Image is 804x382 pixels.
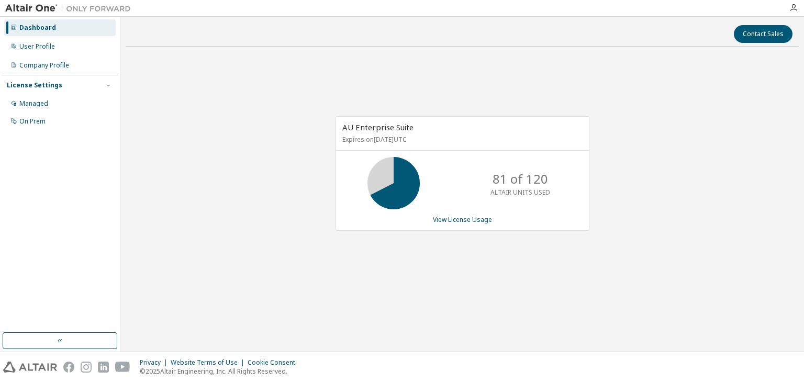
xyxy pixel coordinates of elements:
[248,358,301,367] div: Cookie Consent
[7,81,62,89] div: License Settings
[19,42,55,51] div: User Profile
[342,135,580,144] p: Expires on [DATE] UTC
[140,367,301,376] p: © 2025 Altair Engineering, Inc. All Rights Reserved.
[493,170,548,188] p: 81 of 120
[81,362,92,373] img: instagram.svg
[5,3,136,14] img: Altair One
[140,358,171,367] div: Privacy
[19,117,46,126] div: On Prem
[171,358,248,367] div: Website Terms of Use
[19,61,69,70] div: Company Profile
[3,362,57,373] img: altair_logo.svg
[98,362,109,373] img: linkedin.svg
[19,99,48,108] div: Managed
[115,362,130,373] img: youtube.svg
[63,362,74,373] img: facebook.svg
[490,188,550,197] p: ALTAIR UNITS USED
[19,24,56,32] div: Dashboard
[734,25,792,43] button: Contact Sales
[342,122,414,132] span: AU Enterprise Suite
[433,215,492,224] a: View License Usage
